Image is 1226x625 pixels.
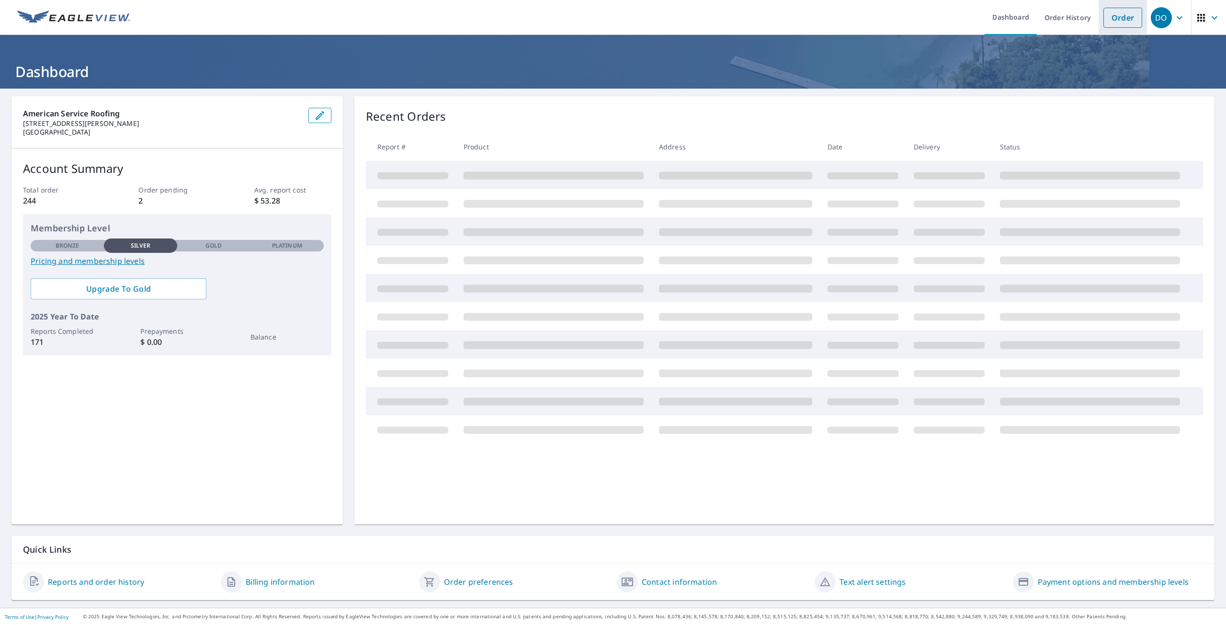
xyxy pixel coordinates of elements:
p: $ 53.28 [254,195,331,206]
p: Avg. report cost [254,185,331,195]
th: Address [651,133,820,161]
p: 2025 Year To Date [31,311,324,322]
p: 244 [23,195,100,206]
p: Prepayments [140,326,214,336]
th: Report # [366,133,456,161]
a: Contact information [642,576,717,588]
a: Payment options and membership levels [1038,576,1189,588]
p: [GEOGRAPHIC_DATA] [23,128,301,136]
a: Billing information [246,576,315,588]
a: Text alert settings [840,576,906,588]
p: © 2025 Eagle View Technologies, Inc. and Pictometry International Corp. All Rights Reserved. Repo... [83,613,1221,620]
th: Status [992,133,1188,161]
h1: Dashboard [11,62,1215,81]
p: 171 [31,336,104,348]
p: Membership Level [31,222,324,235]
a: Pricing and membership levels [31,255,324,267]
p: Gold [205,241,222,250]
a: Privacy Policy [37,614,68,620]
p: 2 [138,195,216,206]
th: Date [820,133,906,161]
p: Quick Links [23,544,1203,556]
a: Reports and order history [48,576,144,588]
p: [STREET_ADDRESS][PERSON_NAME] [23,119,301,128]
th: Product [456,133,651,161]
img: EV Logo [17,11,130,25]
p: Bronze [56,241,79,250]
span: Upgrade To Gold [38,284,199,294]
p: Order pending [138,185,216,195]
a: Order [1103,8,1142,28]
p: | [5,614,68,620]
p: Recent Orders [366,108,446,125]
a: Upgrade To Gold [31,278,206,299]
p: Silver [131,241,151,250]
p: Account Summary [23,160,331,177]
th: Delivery [906,133,992,161]
p: $ 0.00 [140,336,214,348]
a: Terms of Use [5,614,34,620]
p: Reports Completed [31,326,104,336]
p: Total order [23,185,100,195]
a: Order preferences [444,576,513,588]
p: American Service Roofing [23,108,301,119]
div: DO [1151,7,1172,28]
p: Platinum [272,241,302,250]
p: Balance [250,332,324,342]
